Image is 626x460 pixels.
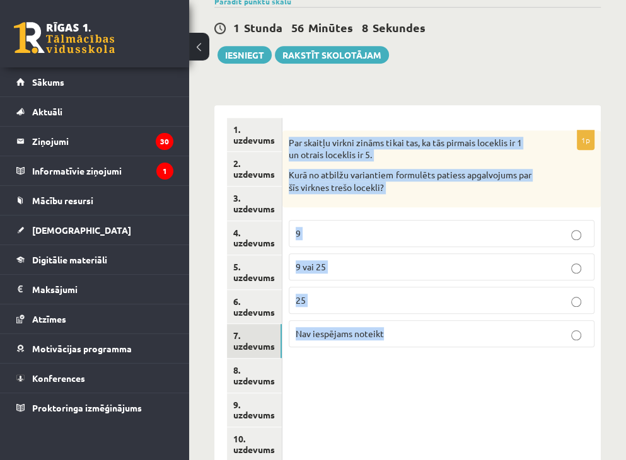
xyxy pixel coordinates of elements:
a: 8. uzdevums [227,359,282,393]
a: 3. uzdevums [227,187,282,221]
legend: Maksājumi [32,275,173,304]
a: 9. uzdevums [227,393,282,427]
a: Rīgas 1. Tālmācības vidusskola [14,22,115,54]
span: Aktuāli [32,106,62,117]
span: 8 [362,20,368,35]
a: [DEMOGRAPHIC_DATA] [16,216,173,244]
span: Digitālie materiāli [32,254,107,265]
a: Sākums [16,67,173,96]
span: 9 vai 25 [296,261,326,272]
a: 1. uzdevums [227,118,282,152]
span: Atzīmes [32,313,66,325]
i: 1 [156,163,173,180]
span: Sākums [32,76,64,88]
a: Atzīmes [16,304,173,333]
a: 6. uzdevums [227,290,282,324]
p: Kurā no atbilžu variantiem formulēts patiess apgalvojums par šīs virknes trešo locekli? [289,169,531,193]
span: 9 [296,227,301,239]
button: Iesniegt [217,46,272,64]
input: 9 vai 25 [571,263,581,273]
a: Informatīvie ziņojumi1 [16,156,173,185]
p: 1p [577,130,594,150]
span: 1 [233,20,240,35]
a: 4. uzdevums [227,221,282,255]
input: 25 [571,297,581,307]
span: Minūtes [308,20,353,35]
span: Nav iespējams noteikt [296,328,384,339]
a: 7. uzdevums [227,324,282,358]
a: Ziņojumi30 [16,127,173,156]
span: Motivācijas programma [32,343,132,354]
input: Nav iespējams noteikt [571,330,581,340]
a: Proktoringa izmēģinājums [16,393,173,422]
span: 25 [296,294,306,306]
a: Konferences [16,364,173,393]
i: 30 [156,133,173,150]
a: Digitālie materiāli [16,245,173,274]
legend: Informatīvie ziņojumi [32,156,173,185]
a: Aktuāli [16,97,173,126]
a: 5. uzdevums [227,255,282,289]
span: Mācību resursi [32,195,93,206]
input: 9 [571,230,581,240]
span: Proktoringa izmēģinājums [32,402,142,413]
span: Sekundes [373,20,426,35]
span: 56 [291,20,304,35]
a: 2. uzdevums [227,152,282,186]
span: [DEMOGRAPHIC_DATA] [32,224,131,236]
a: Mācību resursi [16,186,173,215]
a: Rakstīt skolotājam [275,46,389,64]
span: Stunda [244,20,282,35]
span: Konferences [32,372,85,384]
a: Motivācijas programma [16,334,173,363]
legend: Ziņojumi [32,127,173,156]
a: Maksājumi [16,275,173,304]
p: Par skaitļu virkni zināms tikai tas, ka tās pirmais loceklis ir 1 un otrais loceklis ir 5. [289,137,531,161]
